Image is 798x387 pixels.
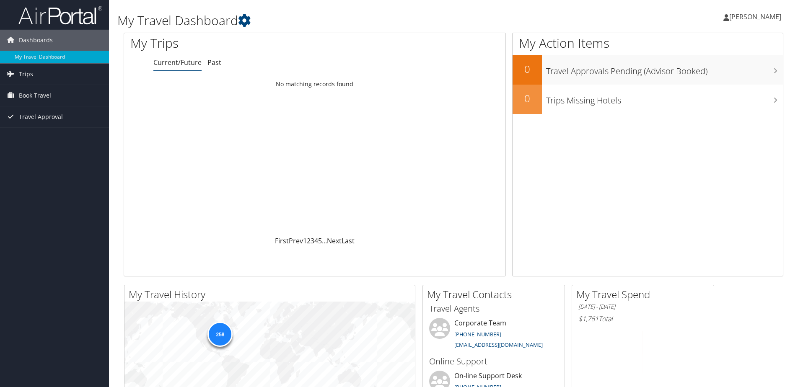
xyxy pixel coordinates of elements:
[427,287,565,302] h2: My Travel Contacts
[513,91,542,106] h2: 0
[546,61,783,77] h3: Travel Approvals Pending (Advisor Booked)
[723,4,790,29] a: [PERSON_NAME]
[311,236,314,245] a: 3
[275,236,289,245] a: First
[207,321,233,346] div: 258
[342,236,355,245] a: Last
[546,90,783,106] h3: Trips Missing Hotels
[153,58,202,67] a: Current/Future
[207,58,221,67] a: Past
[425,318,562,352] li: Corporate Team
[454,341,543,348] a: [EMAIL_ADDRESS][DOMAIN_NAME]
[513,62,542,76] h2: 0
[130,34,340,52] h1: My Trips
[513,85,783,114] a: 0Trips Missing Hotels
[578,314,707,323] h6: Total
[19,30,53,51] span: Dashboards
[513,55,783,85] a: 0Travel Approvals Pending (Advisor Booked)
[578,314,598,323] span: $1,761
[307,236,311,245] a: 2
[289,236,303,245] a: Prev
[18,5,102,25] img: airportal-logo.png
[322,236,327,245] span: …
[19,85,51,106] span: Book Travel
[578,303,707,311] h6: [DATE] - [DATE]
[303,236,307,245] a: 1
[513,34,783,52] h1: My Action Items
[124,77,505,92] td: No matching records found
[314,236,318,245] a: 4
[429,303,558,315] h3: Travel Agents
[318,236,322,245] a: 5
[129,287,415,302] h2: My Travel History
[429,356,558,367] h3: Online Support
[454,330,501,338] a: [PHONE_NUMBER]
[19,106,63,127] span: Travel Approval
[117,12,565,29] h1: My Travel Dashboard
[19,64,33,85] span: Trips
[327,236,342,245] a: Next
[729,12,781,21] span: [PERSON_NAME]
[576,287,714,302] h2: My Travel Spend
